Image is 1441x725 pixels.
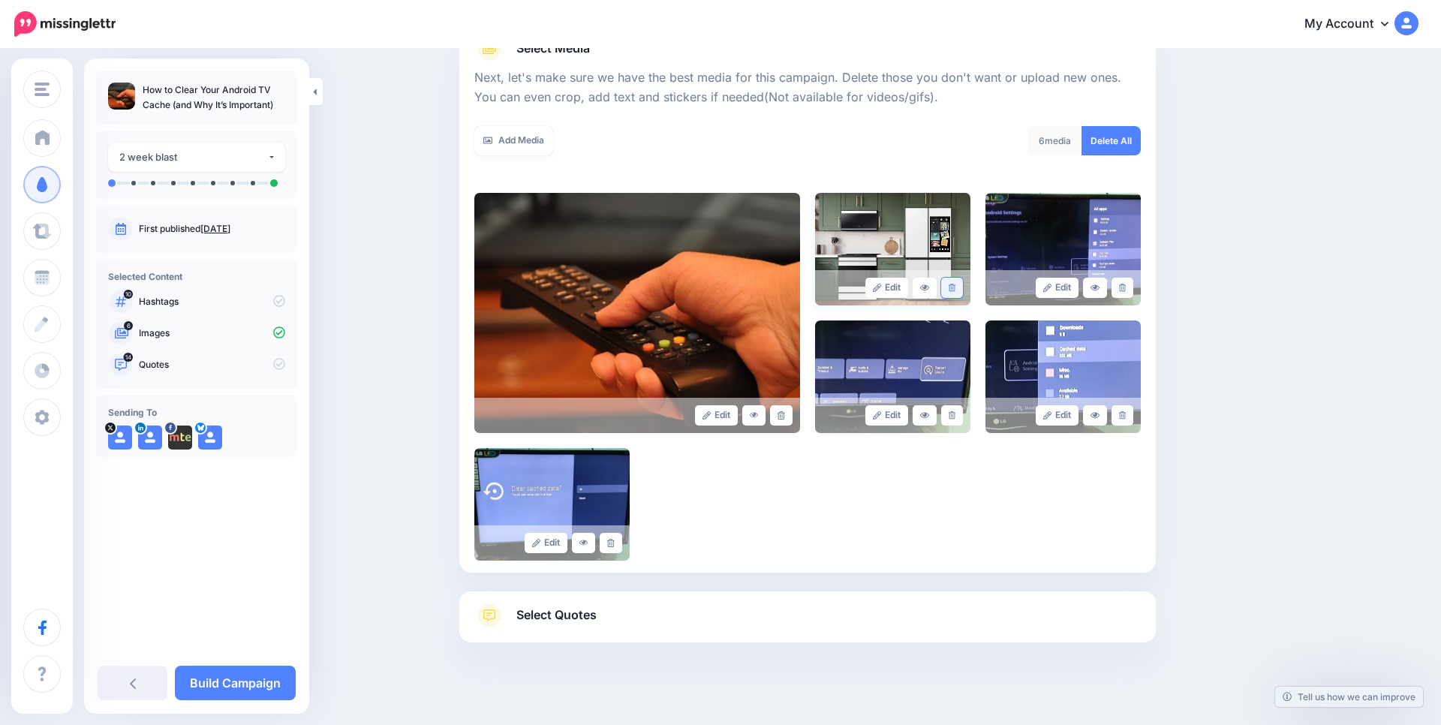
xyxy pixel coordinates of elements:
span: 14 [124,353,134,362]
p: How to Clear Your Android TV Cache (and Why It’s Important) [143,83,285,113]
a: Edit [1036,405,1078,426]
a: My Account [1289,6,1418,43]
img: 622634f901e037255ff374dd2a50db89_thumb.jpg [108,83,135,110]
img: user_default_image.png [198,426,222,450]
img: d40e960100b9af333494d907e2be8e27_large.jpg [985,320,1141,433]
a: Select Quotes [474,603,1141,642]
button: 2 week blast [108,143,285,172]
a: Delete All [1082,126,1141,155]
p: Hashtags [139,295,285,308]
div: Select Media [474,61,1141,561]
a: Edit [525,533,567,553]
p: Next, let's make sure we have the best media for this campaign. Delete those you don't want or up... [474,68,1141,107]
img: Missinglettr [14,11,116,37]
img: 310393109_477915214381636_3883985114093244655_n-bsa153274.png [168,426,192,450]
span: 10 [124,290,133,299]
img: menu.png [35,83,50,96]
img: b395c39104bb965cf304b199e182a95f_large.jpg [815,320,970,433]
a: Edit [865,405,908,426]
a: [DATE] [200,223,230,234]
img: ba6317750476cc01b2885c3aaa72907c_large.jpg [815,193,970,305]
p: First published [139,222,285,236]
img: user_default_image.png [108,426,132,450]
img: 622634f901e037255ff374dd2a50db89_large.jpg [474,193,800,433]
a: Add Media [474,126,553,155]
a: Edit [865,278,908,298]
a: Tell us how we can improve [1275,687,1423,707]
a: Select Media [474,37,1141,61]
span: 6 [124,321,133,330]
h4: Sending To [108,407,285,418]
a: Edit [1036,278,1078,298]
span: Select Quotes [516,605,597,625]
p: Quotes [139,358,285,372]
img: user_default_image.png [138,426,162,450]
a: Edit [695,405,738,426]
div: media [1027,126,1082,155]
img: 8125efef8dfb54332d7ee7e6e56b4c2b_large.jpg [474,448,630,561]
span: 6 [1039,135,1045,146]
h4: Selected Content [108,271,285,282]
img: 232ee9d3c2f3930765cdfa863d86ea98_large.jpg [985,193,1141,305]
p: Images [139,326,285,340]
span: Select Media [516,38,590,59]
div: 2 week blast [119,149,267,166]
